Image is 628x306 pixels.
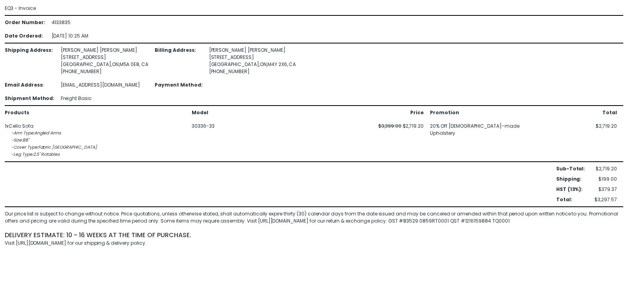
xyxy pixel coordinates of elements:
div: [DATE] 10:25 AM [52,32,88,40]
span: $3,399.00 [378,123,402,129]
div: [PHONE_NUMBER] [209,68,296,75]
div: Shipping Address : [5,47,54,75]
div: Total : [556,196,585,203]
span: delivery estimate: 10 - 16 weeks at the time of purchase. [5,230,191,240]
div: $2,719.20 [378,123,424,158]
div: $2,719.20 [596,123,617,158]
div: $2,719.20 [594,165,617,172]
div: Email Address : [5,81,54,89]
div: $3,297.57 [594,196,617,203]
div: Shipment Method : [5,95,54,102]
div: [PERSON_NAME] [PERSON_NAME] [STREET_ADDRESS] [GEOGRAPHIC_DATA] , ON , M4Y 2X6 , CA [209,47,296,75]
div: Total [602,109,617,116]
div: Shipping : [556,176,585,183]
div: 4133835 [52,19,88,26]
div: Date Ordered : [5,32,45,40]
div: Price [410,109,424,116]
div: - Leg Type : 2.5" Rotables [11,151,185,158]
div: Sub-Total : [556,165,585,172]
div: - Cover Type : Fabric [GEOGRAPHIC_DATA] [11,144,185,151]
div: Model [192,109,282,116]
div: 30336-33 [192,123,282,130]
div: EQ3 - Invoice [5,5,623,247]
div: Billing Address : [155,47,202,75]
div: 1 x Cello Sofa [5,123,185,130]
div: - Arm Type : Angled Arms [11,130,185,137]
div: [PHONE_NUMBER] [61,68,148,75]
div: [PERSON_NAME] [PERSON_NAME] [STREET_ADDRESS] [GEOGRAPHIC_DATA] , ON , M5A 0E8 , CA [61,47,148,75]
div: Order Number : [5,19,45,26]
div: Our price list is subject to change without notice. Price quotations, unless otherwise stated, sh... [5,210,623,225]
div: Products [5,109,185,116]
div: HST (13%) : [556,186,585,193]
div: 20% Off [DEMOGRAPHIC_DATA]-made Upholstery [430,123,520,158]
div: Freight Basic [61,95,148,102]
div: Promotion [430,109,520,116]
div: Visit [URL][DOMAIN_NAME] for our shipping & delivery policy. [5,240,623,247]
div: - Size : 88" [11,137,185,144]
div: [EMAIL_ADDRESS][DOMAIN_NAME] [61,81,148,89]
div: $379.37 [594,186,617,193]
div: $199.00 [594,176,617,183]
div: Payment Method : [155,81,202,89]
